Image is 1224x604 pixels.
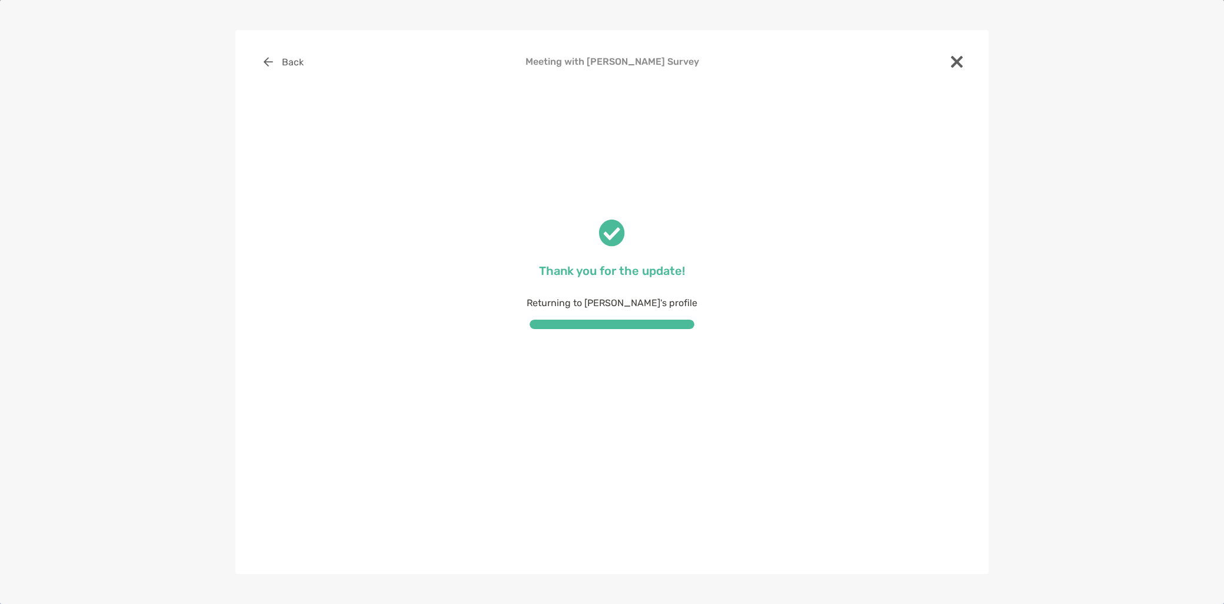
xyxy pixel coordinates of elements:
img: check success [599,220,625,247]
h4: Meeting with [PERSON_NAME] Survey [254,56,970,67]
p: Thank you for the update! [527,264,697,278]
button: Back [254,49,312,75]
img: button icon [264,57,273,67]
img: close modal [951,56,963,68]
p: Returning to [PERSON_NAME]'s profile [527,296,697,310]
